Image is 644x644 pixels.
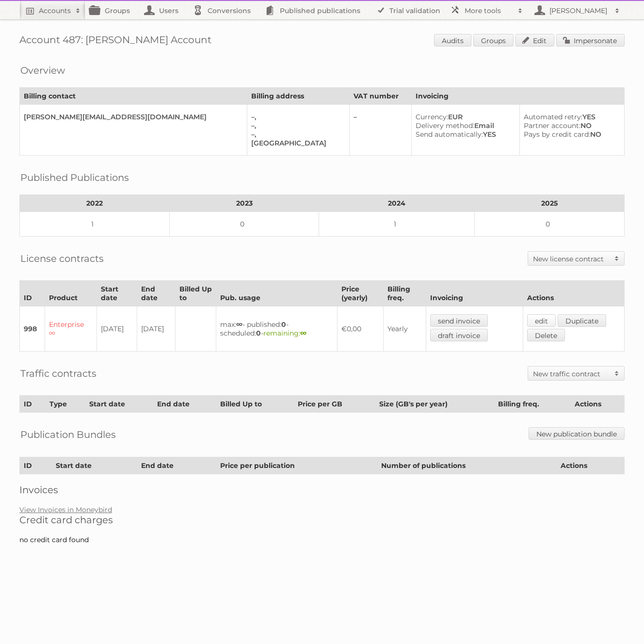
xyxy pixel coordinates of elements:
[20,427,116,442] h2: Publication Bundles
[216,306,338,352] td: max: - published: - scheduled: -
[263,329,306,338] span: remaining:
[20,212,170,237] td: 1
[45,306,97,352] td: Enterprise ∞
[384,306,426,352] td: Yearly
[349,105,411,156] td: –
[416,121,512,130] div: Email
[527,314,556,327] a: edit
[85,1,140,19] a: Groups
[85,396,153,413] th: Start date
[319,195,475,212] th: 2024
[45,281,97,306] th: Product
[20,88,247,105] th: Billing contact
[416,113,512,121] div: EUR
[515,34,554,47] a: Edit
[558,314,606,327] a: Duplicate
[20,63,65,78] h2: Overview
[216,457,377,474] th: Price per publication
[524,113,616,121] div: YES
[375,396,494,413] th: Size (GB's per year)
[416,121,474,130] span: Delivery method:
[20,396,46,413] th: ID
[153,396,216,413] th: End date
[169,212,319,237] td: 0
[251,113,341,121] div: –,
[473,34,514,47] a: Groups
[45,396,85,413] th: Type
[377,457,556,474] th: Number of publications
[430,329,488,341] a: draft invoice
[338,281,384,306] th: Price (yearly)
[20,457,52,474] th: ID
[524,130,590,139] span: Pays by credit card:
[137,457,216,474] th: End date
[445,1,528,19] a: More tools
[524,121,616,130] div: NO
[20,251,104,266] h2: License contracts
[610,252,624,265] span: Toggle
[137,306,175,352] td: [DATE]
[24,113,239,121] div: [PERSON_NAME][EMAIL_ADDRESS][DOMAIN_NAME]
[547,6,610,16] h2: [PERSON_NAME]
[300,329,306,338] strong: ∞
[256,329,261,338] strong: 0
[169,195,319,212] th: 2023
[349,88,411,105] th: VAT number
[19,505,112,514] a: View Invoices in Moneybird
[137,281,175,306] th: End date
[384,281,426,306] th: Billing freq.
[416,130,512,139] div: YES
[533,254,610,264] h2: New license contract
[19,34,625,48] h1: Account 487: [PERSON_NAME] Account
[434,34,471,47] a: Audits
[251,130,341,139] div: –,
[97,306,137,352] td: [DATE]
[370,1,450,19] a: Trial validation
[236,320,242,329] strong: ∞
[20,366,97,381] h2: Traffic contracts
[494,396,570,413] th: Billing freq.
[247,88,349,105] th: Billing address
[556,34,625,47] a: Impersonate
[527,329,565,341] a: Delete
[426,281,523,306] th: Invoicing
[20,281,45,306] th: ID
[20,306,45,352] td: 998
[97,281,137,306] th: Start date
[411,88,624,105] th: Invoicing
[140,1,188,19] a: Users
[19,514,625,526] h2: Credit card charges
[216,281,338,306] th: Pub. usage
[20,195,170,212] th: 2022
[610,367,624,380] span: Toggle
[475,195,625,212] th: 2025
[20,170,129,185] h2: Published Publications
[524,113,582,121] span: Automated retry:
[430,314,488,327] a: send invoice
[533,369,610,379] h2: New traffic contract
[528,1,625,19] a: [PERSON_NAME]
[51,457,137,474] th: Start date
[524,121,580,130] span: Partner account:
[465,6,513,16] h2: More tools
[19,1,85,19] a: Accounts
[251,121,341,130] div: –,
[39,6,71,16] h2: Accounts
[319,212,475,237] td: 1
[416,113,448,121] span: Currency:
[251,139,341,147] div: [GEOGRAPHIC_DATA]
[528,367,624,380] a: New traffic contract
[524,130,616,139] div: NO
[557,457,625,474] th: Actions
[529,427,625,440] a: New publication bundle
[528,252,624,265] a: New license contract
[416,130,483,139] span: Send automatically:
[188,1,260,19] a: Conversions
[175,281,216,306] th: Billed Up to
[293,396,375,413] th: Price per GB
[281,320,286,329] strong: 0
[523,281,624,306] th: Actions
[260,1,370,19] a: Published publications
[19,484,625,496] h2: Invoices
[216,396,293,413] th: Billed Up to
